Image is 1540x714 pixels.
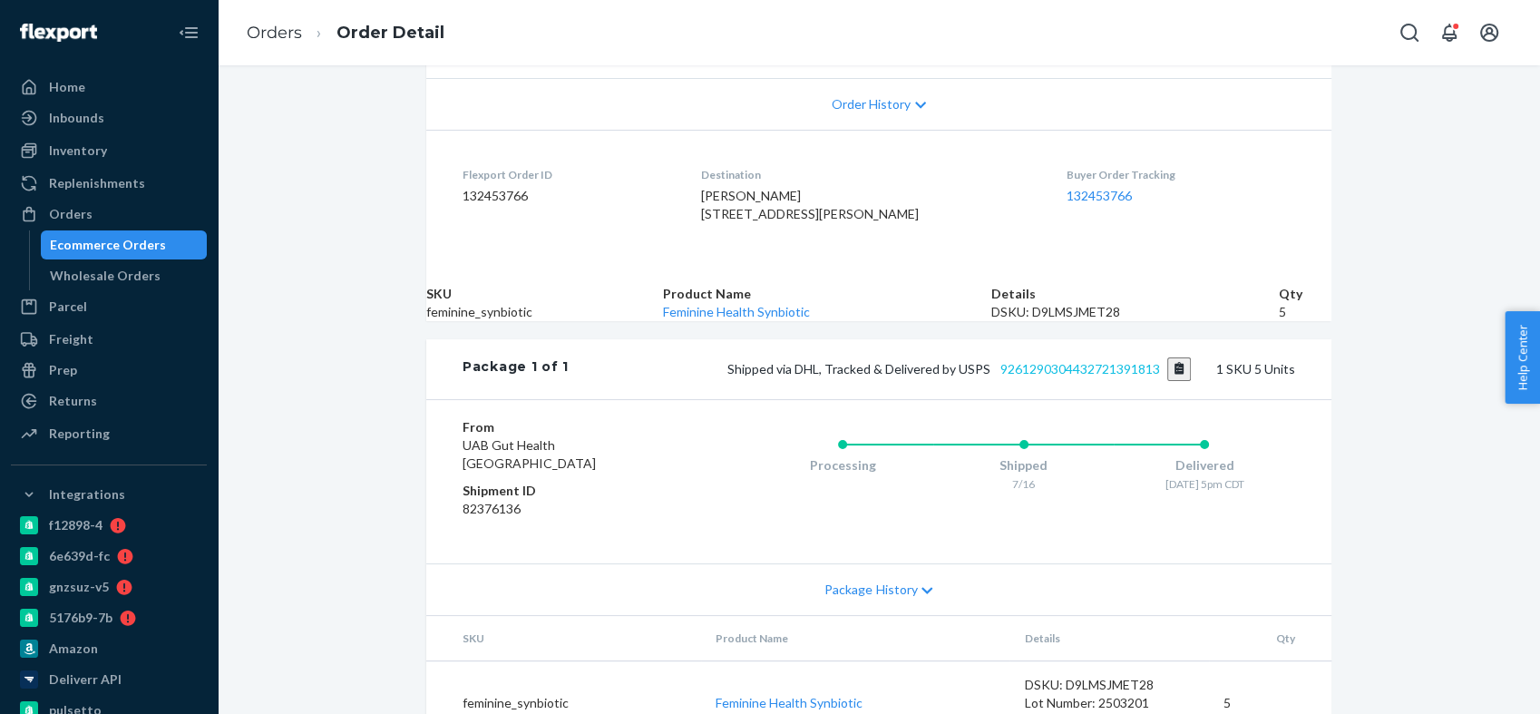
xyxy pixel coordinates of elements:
[41,230,208,259] a: Ecommerce Orders
[41,261,208,290] a: Wholesale Orders
[11,572,207,602] a: gnzsuz-v5
[247,23,302,43] a: Orders
[1024,676,1194,694] div: DSKU: D9LMSJMET28
[49,670,122,689] div: Deliverr API
[1391,15,1428,51] button: Open Search Box
[49,516,102,534] div: f12898-4
[824,581,917,599] span: Package History
[11,325,207,354] a: Freight
[1114,456,1295,474] div: Delivered
[49,547,110,565] div: 6e639d-fc
[11,356,207,385] a: Prep
[49,640,98,658] div: Amazon
[1024,694,1194,712] div: Lot Number: 2503201
[49,142,107,160] div: Inventory
[1431,15,1467,51] button: Open notifications
[11,386,207,416] a: Returns
[232,6,459,60] ol: breadcrumbs
[426,303,663,321] td: feminine_synbiotic
[463,500,679,518] dd: 82376136
[991,303,1279,321] div: DSKU: D9LMSJMET28
[426,285,663,303] th: SKU
[11,603,207,632] a: 5176b9-7b
[50,236,166,254] div: Ecommerce Orders
[49,425,110,443] div: Reporting
[49,205,93,223] div: Orders
[1209,616,1331,661] th: Qty
[49,174,145,192] div: Replenishments
[701,616,1009,661] th: Product Name
[716,695,863,710] a: Feminine Health Synbiotic
[1000,361,1160,377] a: 9261290304432721391813
[11,136,207,165] a: Inventory
[463,167,672,182] dt: Flexport Order ID
[49,392,97,410] div: Returns
[1067,188,1132,203] a: 132453766
[1114,476,1295,492] div: [DATE] 5pm CDT
[50,267,161,285] div: Wholesale Orders
[1067,167,1295,182] dt: Buyer Order Tracking
[426,616,701,661] th: SKU
[11,542,207,571] a: 6e639d-fc
[49,330,93,348] div: Freight
[171,15,207,51] button: Close Navigation
[49,298,87,316] div: Parcel
[933,456,1115,474] div: Shipped
[1471,15,1507,51] button: Open account menu
[11,73,207,102] a: Home
[11,292,207,321] a: Parcel
[49,78,85,96] div: Home
[463,187,672,205] dd: 132453766
[49,609,112,627] div: 5176b9-7b
[1009,616,1209,661] th: Details
[569,357,1295,381] div: 1 SKU 5 Units
[701,167,1038,182] dt: Destination
[11,169,207,198] a: Replenishments
[49,578,109,596] div: gnzsuz-v5
[336,23,444,43] a: Order Detail
[11,511,207,540] a: f12898-4
[933,476,1115,492] div: 7/16
[1279,303,1331,321] td: 5
[463,437,596,471] span: UAB Gut Health [GEOGRAPHIC_DATA]
[11,200,207,229] a: Orders
[11,480,207,509] button: Integrations
[11,634,207,663] a: Amazon
[1279,285,1331,303] th: Qty
[701,188,919,221] span: [PERSON_NAME] [STREET_ADDRESS][PERSON_NAME]
[663,304,810,319] a: Feminine Health Synbiotic
[463,482,679,500] dt: Shipment ID
[11,419,207,448] a: Reporting
[49,361,77,379] div: Prep
[1167,357,1192,381] button: Copy tracking number
[752,456,933,474] div: Processing
[991,285,1279,303] th: Details
[49,485,125,504] div: Integrations
[20,24,97,42] img: Flexport logo
[463,357,569,381] div: Package 1 of 1
[727,361,1192,377] span: Shipped via DHL, Tracked & Delivered by USPS
[832,95,911,113] span: Order History
[49,109,104,127] div: Inbounds
[36,13,102,29] span: Support
[663,285,991,303] th: Product Name
[11,665,207,694] a: Deliverr API
[1505,311,1540,404] button: Help Center
[11,103,207,132] a: Inbounds
[463,418,679,436] dt: From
